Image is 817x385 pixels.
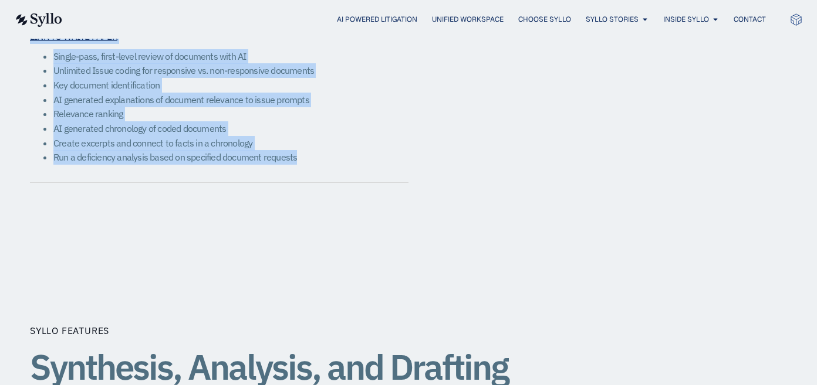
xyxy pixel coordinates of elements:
[53,63,408,78] li: Unlimited Issue coding for responsive vs. non-responsive documents
[53,150,408,165] li: Run a deficiency analysis based on specified document requests
[30,323,109,338] p: SYLLO FEATURES
[53,78,408,93] li: Key document identification
[734,14,766,25] a: Contact
[30,30,117,42] a: LINK TO WHITE PAPER
[53,121,408,136] li: AI generated chronology of coded documents
[53,107,408,121] li: Relevance ranking
[432,14,504,25] a: Unified Workspace
[337,14,417,25] a: AI Powered Litigation
[518,14,571,25] a: Choose Syllo
[586,14,639,25] a: Syllo Stories
[86,14,766,25] div: Menu Toggle
[663,14,709,25] a: Inside Syllo
[14,13,62,27] img: syllo
[53,93,408,107] li: AI generated explanations of document relevance to issue prompts
[53,136,408,151] li: Create excerpts and connect to facts in a chronology
[53,49,408,64] li: Single-pass, first-level review of documents with AI
[86,14,766,25] nav: Menu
